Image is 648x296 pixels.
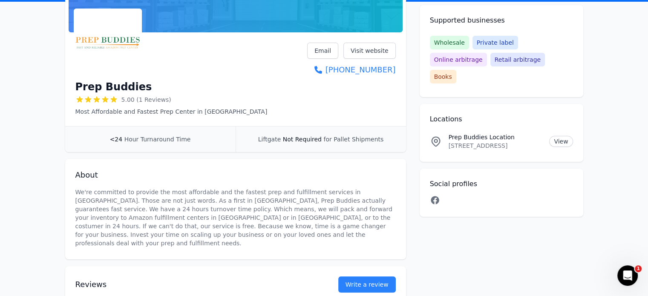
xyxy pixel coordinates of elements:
[430,70,456,83] span: Books
[617,265,638,286] iframe: Intercom live chat
[110,136,123,143] span: <24
[283,136,322,143] span: Not Required
[430,53,487,66] span: Online arbitrage
[124,136,191,143] span: Hour Turnaround Time
[549,136,573,147] a: View
[323,136,383,143] span: for Pallet Shipments
[430,15,573,26] h2: Supported businesses
[75,169,396,181] h2: About
[307,43,338,59] a: Email
[343,43,396,59] a: Visit website
[75,80,152,94] h1: Prep Buddies
[490,53,545,66] span: Retail arbitrage
[449,133,543,141] p: Prep Buddies Location
[75,107,268,116] p: Most Affordable and Fastest Prep Center in [GEOGRAPHIC_DATA]
[307,64,395,76] a: [PHONE_NUMBER]
[430,114,573,124] h2: Locations
[338,276,396,293] a: Write a review
[258,136,281,143] span: Liftgate
[430,36,469,49] span: Wholesale
[75,10,140,75] img: Prep Buddies
[430,179,573,189] h2: Social profiles
[121,95,171,104] span: 5.00 (1 Reviews)
[75,279,311,290] h2: Reviews
[75,188,396,247] p: We're committed to provide the most affordable and the fastest prep and fulfillment services in [...
[472,36,518,49] span: Private label
[635,265,642,272] span: 1
[449,141,543,150] p: [STREET_ADDRESS]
